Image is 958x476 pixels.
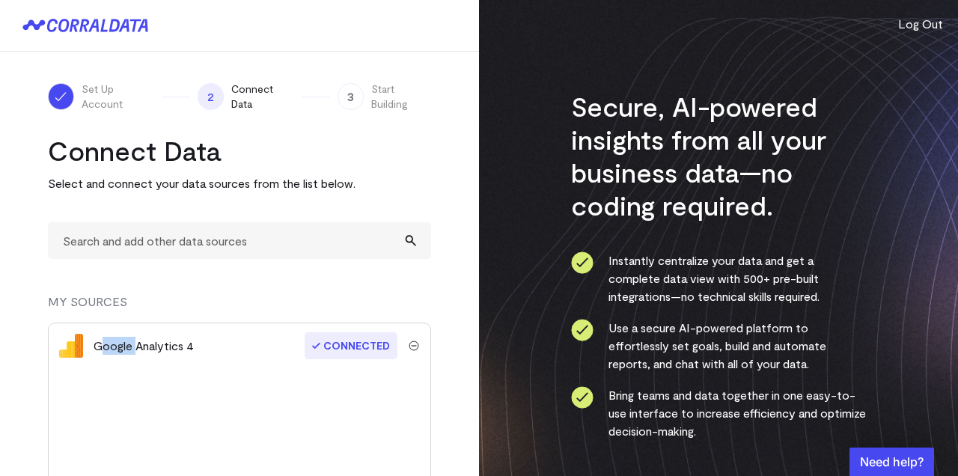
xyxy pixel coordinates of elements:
img: ico-check-circle-4b19435c.svg [571,319,594,341]
span: 3 [338,83,363,110]
li: Use a secure AI-powered platform to effortlessly set goals, build and automate reports, and chat ... [571,319,867,373]
p: Select and connect your data sources from the list below. [48,174,431,192]
span: 2 [198,83,223,110]
button: Log Out [898,15,943,33]
input: Search and add other data sources [48,222,431,259]
span: Connected [305,332,397,359]
span: Connect Data [231,82,294,112]
img: ico-check-circle-4b19435c.svg [571,386,594,409]
img: ico-check-circle-4b19435c.svg [571,251,594,274]
img: google_analytics_4-4ee20295.svg [59,334,83,358]
h3: Secure, AI-powered insights from all your business data—no coding required. [571,90,867,222]
div: MY SOURCES [48,293,431,323]
div: Google Analytics 4 [94,337,194,355]
span: Start Building [371,82,431,112]
li: Instantly centralize your data and get a complete data view with 500+ pre-built integrations—no t... [571,251,867,305]
img: trash-40e54a27.svg [409,341,419,351]
img: ico-check-white-5ff98cb1.svg [53,89,68,104]
span: Set Up Account [82,82,154,112]
h2: Connect Data [48,134,431,167]
li: Bring teams and data together in one easy-to-use interface to increase efficiency and optimize de... [571,386,867,440]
